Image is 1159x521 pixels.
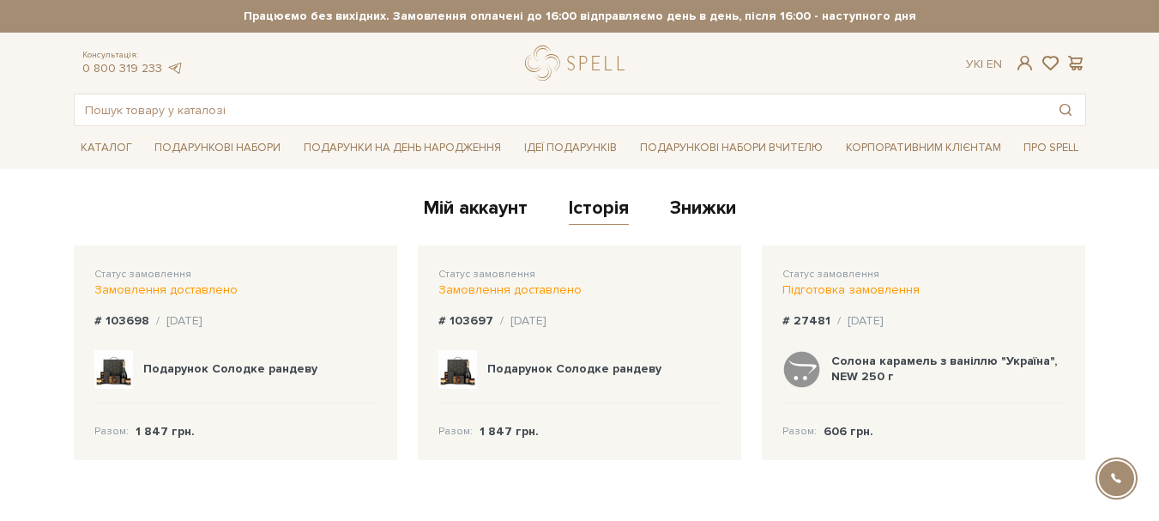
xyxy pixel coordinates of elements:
[94,350,133,389] img: Подарунок Солодке рандеву
[438,282,721,298] div: Замовлення доставлено
[782,313,830,328] b: # 27481
[525,45,632,81] a: logo
[981,57,983,71] span: |
[831,354,1057,384] b: Солона карамель з ваніллю "Україна", NEW 250 г
[438,268,535,281] span: Статус замовлення
[156,313,202,329] div: / [DATE]
[94,282,377,298] div: Замовлення доставлено
[670,197,736,225] a: Знижки
[1046,94,1085,125] button: Пошук товару у каталозі
[1017,135,1085,161] a: Про Spell
[438,424,473,439] span: Разом:
[424,197,528,225] a: Мій аккаунт
[148,135,287,161] a: Подарункові набори
[633,133,830,162] a: Подарункові набори Вчителю
[75,94,1046,125] input: Пошук товару у каталозі
[839,135,1008,161] a: Корпоративним клієнтам
[438,350,477,389] img: Подарунок Солодке рандеву
[487,361,661,376] b: Подарунок Солодке рандеву
[569,197,629,225] a: Історія
[824,424,873,439] b: 606 грн.
[782,268,879,281] span: Статус замовлення
[74,135,139,161] a: Каталог
[782,424,817,439] span: Разом:
[782,350,821,389] img: Солона карамель з ваніллю "Україна", NEW 250 г
[82,50,184,61] span: Консультація:
[782,282,1065,298] div: Підготовка замовлення
[987,57,1002,71] a: En
[136,424,195,439] b: 1 847 грн.
[166,61,184,76] a: telegram
[143,361,317,376] b: Подарунок Солодке рандеву
[297,135,508,161] a: Подарунки на День народження
[94,424,129,439] span: Разом:
[517,135,624,161] a: Ідеї подарунків
[82,61,162,76] a: 0 800 319 233
[94,268,191,281] span: Статус замовлення
[966,57,1002,72] div: Ук
[74,9,1086,24] strong: Працюємо без вихідних. Замовлення оплачені до 16:00 відправляємо день в день, після 16:00 - насту...
[837,313,884,329] div: / [DATE]
[480,424,539,439] b: 1 847 грн.
[94,313,149,328] b: # 103698
[438,313,493,328] b: # 103697
[500,313,546,329] div: / [DATE]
